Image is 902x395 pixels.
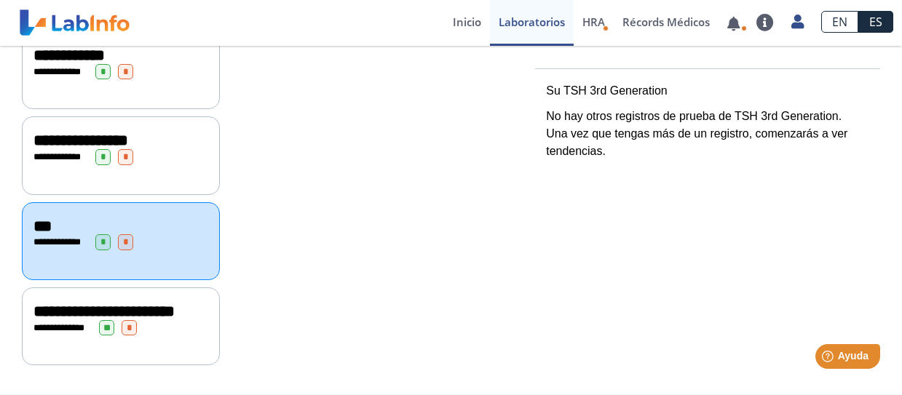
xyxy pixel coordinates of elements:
p: No hay otros registros de prueba de TSH 3rd Generation. Una vez que tengas más de un registro, co... [546,108,869,160]
a: ES [858,11,893,33]
span: HRA [582,15,605,29]
p: Su TSH 3rd Generation [546,82,869,100]
a: EN [821,11,858,33]
iframe: Help widget launcher [772,338,886,379]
